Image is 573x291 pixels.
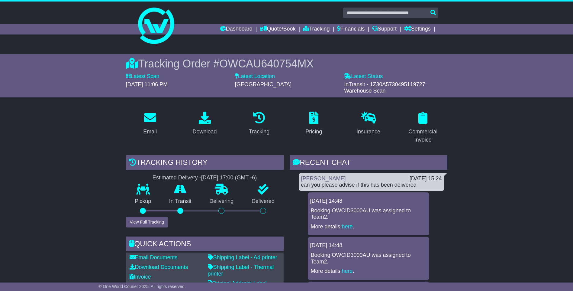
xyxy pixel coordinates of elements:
div: Tracking history [126,155,284,172]
a: Insurance [352,110,384,138]
p: Delivered [243,198,284,205]
div: [DATE] 17:00 (GMT -6) [201,175,257,181]
label: Latest Location [235,73,275,80]
a: Email [139,110,161,138]
p: More details: . [311,268,426,275]
span: InTransit - 1Z30A5730495119727: Warehouse Scan [344,81,427,94]
a: [PERSON_NAME] [301,175,346,181]
div: Pricing [305,128,322,136]
span: © One World Courier 2025. All rights reserved. [98,284,186,289]
div: Tracking Order # [126,57,447,70]
a: Tracking [245,110,273,138]
button: View Full Tracking [126,217,168,227]
label: Latest Status [344,73,383,80]
a: Commercial Invoice [399,110,447,146]
a: Financials [337,24,365,34]
div: [DATE] 14:48 [310,198,427,204]
div: Download [192,128,217,136]
p: Booking OWCID3000AU was assigned to Team2. [311,208,426,221]
a: here [342,224,353,230]
a: Download Documents [130,264,188,270]
p: Delivering [201,198,243,205]
div: [DATE] 14:48 [310,242,427,249]
a: Support [372,24,397,34]
div: Commercial Invoice [403,128,443,144]
p: Pickup [126,198,160,205]
a: Dashboard [220,24,253,34]
p: More details: . [311,224,426,230]
span: OWCAU640754MX [219,57,314,70]
div: Insurance [356,128,380,136]
p: Booking OWCID3000AU was assigned to Team2. [311,252,426,265]
div: Email [143,128,157,136]
a: here [342,268,353,274]
div: [DATE] 15:24 [410,175,442,182]
a: Tracking [303,24,330,34]
a: Shipping Label - A4 printer [208,254,277,260]
span: [GEOGRAPHIC_DATA] [235,81,291,87]
div: Tracking [249,128,269,136]
a: Pricing [301,110,326,138]
a: Settings [404,24,431,34]
a: Quote/Book [260,24,295,34]
a: Email Documents [130,254,178,260]
a: Shipping Label - Thermal printer [208,264,274,277]
a: Download [188,110,221,138]
div: RECENT CHAT [290,155,447,172]
span: [DATE] 11:06 PM [126,81,168,87]
a: Invoice [130,274,151,280]
div: can you please advise if this has been delivered [301,182,442,188]
div: Quick Actions [126,237,284,253]
label: Latest Scan [126,73,159,80]
a: Original Address Label [208,280,267,286]
p: In Transit [160,198,201,205]
div: Estimated Delivery - [126,175,284,181]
